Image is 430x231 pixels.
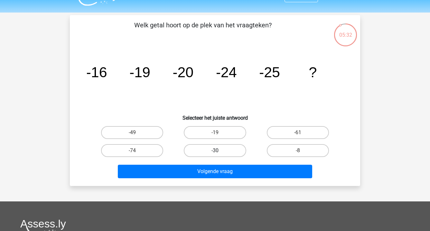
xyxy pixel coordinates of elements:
[101,126,163,139] label: -49
[309,64,317,80] tspan: ?
[80,110,350,121] h6: Selecteer het juiste antwoord
[259,64,280,80] tspan: -25
[184,126,246,139] label: -19
[216,64,237,80] tspan: -24
[333,23,358,39] div: 05:32
[118,165,313,178] button: Volgende vraag
[184,144,246,157] label: -30
[267,126,329,139] label: -61
[173,64,194,80] tspan: -20
[80,20,326,40] p: Welk getal hoort op de plek van het vraagteken?
[86,64,107,80] tspan: -16
[101,144,163,157] label: -74
[267,144,329,157] label: -8
[129,64,150,80] tspan: -19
